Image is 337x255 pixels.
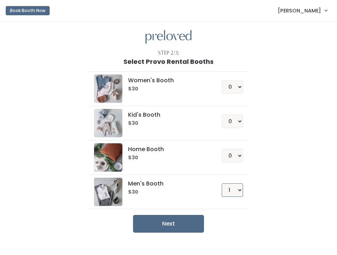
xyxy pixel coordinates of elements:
[128,146,205,153] h5: Home Booth
[128,189,205,195] h6: $30
[128,112,205,118] h5: Kid's Booth
[271,3,334,18] a: [PERSON_NAME]
[145,30,192,44] img: preloved logo
[128,181,205,187] h5: Men's Booth
[158,49,179,57] div: Step 2/3:
[128,86,205,92] h6: $30
[94,143,122,172] img: preloved logo
[133,215,204,233] button: Next
[94,178,122,206] img: preloved logo
[6,6,50,15] button: Book Booth Now
[128,155,205,161] h6: $30
[123,58,214,65] h1: Select Provo Rental Booths
[128,121,205,126] h6: $30
[94,109,122,137] img: preloved logo
[6,3,50,18] a: Book Booth Now
[278,7,321,15] span: [PERSON_NAME]
[128,77,205,84] h5: Women's Booth
[94,74,122,103] img: preloved logo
